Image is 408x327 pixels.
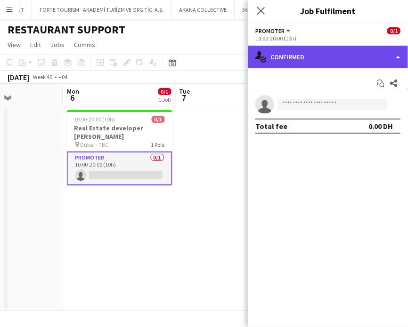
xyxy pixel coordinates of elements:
[67,152,172,185] app-card-role: Promoter0/110:00-20:00 (10h)
[65,92,79,103] span: 6
[67,110,172,185] app-job-card: 10:00-20:00 (10h)0/1Real Estate developer [PERSON_NAME] Dubai - TBC1 RolePromoter0/110:00-20:00 (...
[8,23,125,37] h1: RESTAURANT SUPPORT
[255,27,292,34] button: Promoter
[248,46,408,68] div: Confirmed
[235,0,278,19] button: 360 EVENTS
[50,40,65,49] span: Jobs
[151,141,165,148] span: 1 Role
[248,5,408,17] h3: Job Fulfilment
[32,0,171,19] button: FORTE TOURISM - AKADEMİ TURİZM VE ORG.TİC. A.Ş.
[67,87,79,96] span: Mon
[152,116,165,123] span: 0/1
[47,39,68,51] a: Jobs
[159,96,171,103] div: 1 Job
[70,39,99,51] a: Comms
[178,92,190,103] span: 7
[74,116,115,123] span: 10:00-20:00 (10h)
[255,27,285,34] span: Promoter
[387,27,400,34] span: 0/1
[74,40,95,49] span: Comms
[255,121,287,131] div: Total fee
[8,72,29,82] div: [DATE]
[158,88,171,95] span: 0/1
[171,0,235,19] button: AKANA COLLECTIVE
[8,40,21,49] span: View
[255,35,400,42] div: 10:00-20:00 (10h)
[81,141,109,148] span: Dubai - TBC
[180,87,190,96] span: Tue
[31,73,55,80] span: Week 40
[58,73,67,80] div: +04
[4,39,24,51] a: View
[26,39,45,51] a: Edit
[30,40,41,49] span: Edit
[67,124,172,141] h3: Real Estate developer [PERSON_NAME]
[368,121,393,131] div: 0.00 DH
